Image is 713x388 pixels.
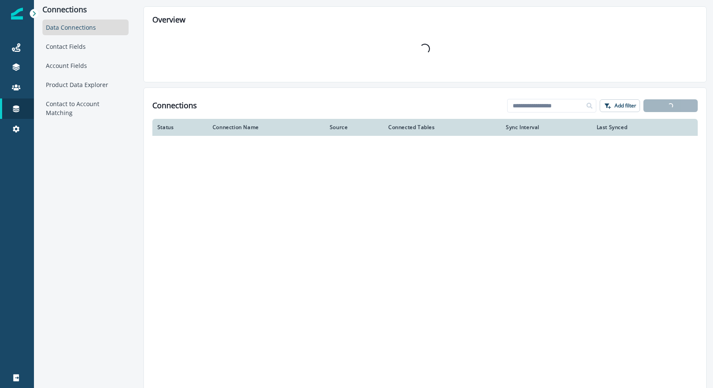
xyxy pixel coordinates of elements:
[152,15,698,25] h2: Overview
[42,77,129,93] div: Product Data Explorer
[42,39,129,54] div: Contact Fields
[330,124,378,131] div: Source
[213,124,320,131] div: Connection Name
[42,58,129,73] div: Account Fields
[506,124,586,131] div: Sync Interval
[157,124,202,131] div: Status
[42,5,129,14] p: Connections
[42,96,129,121] div: Contact to Account Matching
[615,103,636,109] p: Add filter
[388,124,496,131] div: Connected Tables
[11,8,23,20] img: Inflection
[597,124,671,131] div: Last Synced
[152,101,197,110] h1: Connections
[42,20,129,35] div: Data Connections
[600,99,640,112] button: Add filter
